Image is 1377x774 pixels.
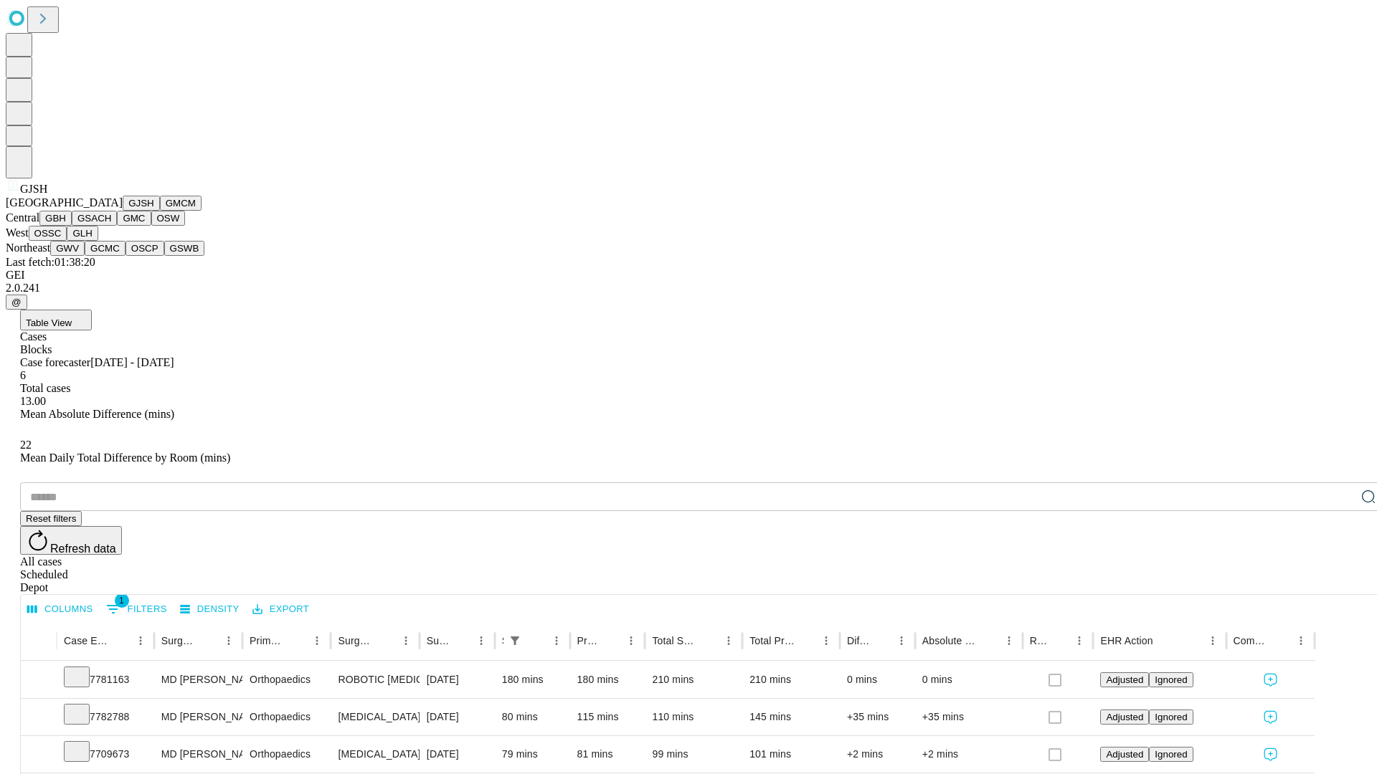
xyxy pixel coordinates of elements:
[621,631,641,651] button: Menu
[20,451,230,464] span: Mean Daily Total Difference by Room (mins)
[749,661,833,698] div: 210 mins
[979,631,999,651] button: Sort
[164,241,205,256] button: GSWB
[577,635,600,646] div: Predicted In Room Duration
[287,631,307,651] button: Sort
[847,699,908,735] div: +35 mins
[427,699,488,735] div: [DATE]
[249,598,313,621] button: Export
[20,310,92,330] button: Table View
[29,226,67,241] button: OSSC
[123,196,160,211] button: GJSH
[24,598,97,621] button: Select columns
[6,242,50,254] span: Northeast
[1149,672,1193,687] button: Ignored
[1069,631,1089,651] button: Menu
[26,513,76,524] span: Reset filters
[847,635,870,646] div: Difference
[922,661,1016,698] div: 0 mins
[219,631,239,651] button: Menu
[115,593,129,608] span: 1
[526,631,546,651] button: Sort
[64,699,147,735] div: 7782788
[816,631,836,651] button: Menu
[250,699,323,735] div: Orthopaedics
[20,511,82,526] button: Reset filters
[796,631,816,651] button: Sort
[1234,635,1269,646] div: Comments
[338,736,412,773] div: [MEDICAL_DATA] WITH [MEDICAL_DATA] REPAIR
[922,699,1016,735] div: +35 mins
[250,635,285,646] div: Primary Service
[338,699,412,735] div: [MEDICAL_DATA] [MEDICAL_DATA]
[64,661,147,698] div: 7781163
[11,297,22,307] span: @
[891,631,912,651] button: Menu
[502,699,563,735] div: 80 mins
[871,631,891,651] button: Sort
[652,699,735,735] div: 110 mins
[505,631,525,651] div: 1 active filter
[471,631,491,651] button: Menu
[1149,709,1193,725] button: Ignored
[64,736,147,773] div: 7709673
[117,211,151,226] button: GMC
[50,241,85,256] button: GWV
[922,736,1016,773] div: +2 mins
[1100,747,1149,762] button: Adjusted
[6,226,29,239] span: West
[161,699,235,735] div: MD [PERSON_NAME] [PERSON_NAME] Md
[20,408,174,420] span: Mean Absolute Difference (mins)
[1106,674,1143,685] span: Adjusted
[699,631,719,651] button: Sort
[6,269,1371,282] div: GEI
[1155,631,1175,651] button: Sort
[72,211,117,226] button: GSACH
[6,211,39,224] span: Central
[161,661,235,698] div: MD [PERSON_NAME] [PERSON_NAME] Md
[502,661,563,698] div: 180 mins
[749,635,795,646] div: Total Predicted Duration
[1100,635,1153,646] div: EHR Action
[601,631,621,651] button: Sort
[505,631,525,651] button: Show filters
[1049,631,1069,651] button: Sort
[749,736,833,773] div: 101 mins
[749,699,833,735] div: 145 mins
[577,661,638,698] div: 180 mins
[161,736,235,773] div: MD [PERSON_NAME] [PERSON_NAME] Md
[110,631,131,651] button: Sort
[20,356,90,368] span: Case forecaster
[20,526,122,555] button: Refresh data
[250,661,323,698] div: Orthopaedics
[160,196,202,211] button: GMCM
[427,635,450,646] div: Surgery Date
[67,226,98,241] button: GLH
[1271,631,1291,651] button: Sort
[28,742,49,768] button: Expand
[427,736,488,773] div: [DATE]
[652,736,735,773] div: 99 mins
[176,598,243,621] button: Density
[577,736,638,773] div: 81 mins
[90,356,174,368] span: [DATE] - [DATE]
[1203,631,1223,651] button: Menu
[1291,631,1311,651] button: Menu
[131,631,151,651] button: Menu
[6,295,27,310] button: @
[161,635,197,646] div: Surgeon Name
[50,543,116,555] span: Refresh data
[28,668,49,693] button: Expand
[427,661,488,698] div: [DATE]
[922,635,978,646] div: Absolute Difference
[338,635,374,646] div: Surgery Name
[1149,747,1193,762] button: Ignored
[20,439,32,451] span: 22
[999,631,1019,651] button: Menu
[502,635,503,646] div: Scheduled In Room Duration
[6,256,95,268] span: Last fetch: 01:38:20
[1155,749,1187,760] span: Ignored
[20,395,46,407] span: 13.00
[502,736,563,773] div: 79 mins
[847,661,908,698] div: 0 mins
